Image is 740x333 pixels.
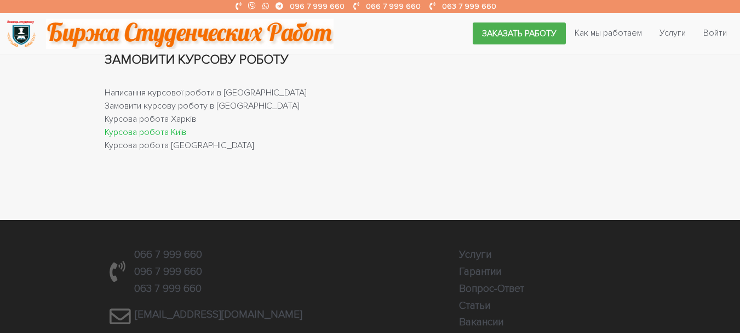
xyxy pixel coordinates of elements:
[442,2,496,11] a: 063 7 999 660
[105,114,196,125] a: Курсова робота Харків
[566,22,651,43] a: Как мы работаем
[105,140,254,151] a: Курсова робота [GEOGRAPHIC_DATA]
[105,100,300,111] a: Замовити курсову роботу в [GEOGRAPHIC_DATA]
[6,19,36,49] img: logo-135dea9cf721667cc4ddb0c1795e3ba8b7f362e3d0c04e2cc90b931989920324.png
[459,315,503,329] a: Вакансии
[105,52,289,67] strong: ЗАМОВИТИ КУРСОВУ РОБОТУ
[459,299,490,312] a: Статьи
[459,282,524,295] a: Вопрос-Ответ
[105,127,186,138] a: Курсова робота Київ
[135,308,302,321] a: [EMAIL_ADDRESS][DOMAIN_NAME]
[46,19,334,49] img: motto-2ce64da2796df845c65ce8f9480b9c9d679903764b3ca6da4b6de107518df0fe.gif
[473,22,566,44] a: Заказать работу
[134,248,202,261] a: 066 7 999 660
[105,87,307,98] a: Написання курсової роботи в [GEOGRAPHIC_DATA]
[134,265,202,278] a: 096 7 999 660
[366,2,421,11] a: 066 7 999 660
[459,248,491,261] a: Услуги
[290,2,345,11] a: 096 7 999 660
[651,22,695,43] a: Услуги
[695,22,736,43] a: Войти
[134,282,202,295] a: 063 7 999 660
[459,265,501,278] a: Гарантии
